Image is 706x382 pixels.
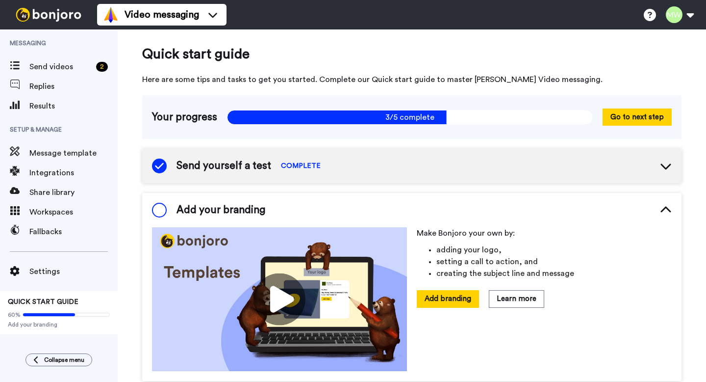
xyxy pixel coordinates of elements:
li: creating the subject line and message [436,268,672,279]
span: Settings [29,266,118,277]
span: QUICK START GUIDE [8,299,78,305]
img: cf57bf495e0a773dba654a4906436a82.jpg [152,227,407,371]
button: Learn more [489,290,544,307]
span: Video messaging [125,8,199,22]
span: Results [29,100,118,112]
li: setting a call to action, and [436,256,672,268]
li: adding your logo, [436,244,672,256]
img: bj-logo-header-white.svg [12,8,85,22]
span: Replies [29,81,118,92]
span: Workspaces [29,206,118,218]
span: Add your branding [176,203,265,218]
span: Fallbacks [29,226,118,238]
span: Send videos [29,61,92,73]
button: Go to next step [603,109,672,126]
span: Collapse menu [44,356,84,364]
span: Share library [29,187,118,198]
div: 2 [96,62,108,72]
span: Your progress [152,110,217,125]
span: 60% [8,311,21,319]
button: Collapse menu [25,354,92,366]
span: Here are some tips and tasks to get you started. Complete our Quick start guide to master [PERSON... [142,74,681,85]
span: Add your branding [8,321,110,328]
span: Message template [29,147,118,159]
p: Make Bonjoro your own by: [417,227,672,239]
span: Integrations [29,167,118,179]
span: Send yourself a test [176,159,271,173]
button: Add branding [417,290,479,307]
span: 3/5 complete [227,110,593,125]
span: COMPLETE [281,161,321,171]
img: vm-color.svg [103,7,119,23]
span: Quick start guide [142,44,681,64]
